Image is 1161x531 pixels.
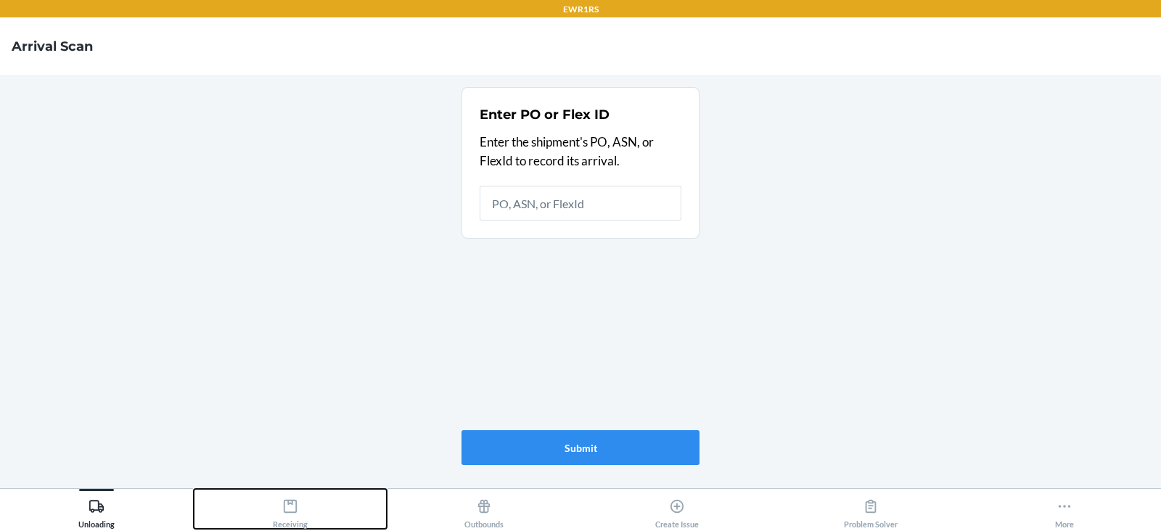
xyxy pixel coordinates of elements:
[464,493,504,529] div: Outbounds
[12,37,93,56] h4: Arrival Scan
[774,489,968,529] button: Problem Solver
[387,489,580,529] button: Outbounds
[273,493,308,529] div: Receiving
[78,493,115,529] div: Unloading
[480,133,681,170] p: Enter the shipment's PO, ASN, or FlexId to record its arrival.
[563,3,599,16] p: EWR1RS
[1055,493,1074,529] div: More
[480,186,681,221] input: PO, ASN, or FlexId
[480,105,610,124] h2: Enter PO or Flex ID
[967,489,1161,529] button: More
[461,430,700,465] button: Submit
[844,493,898,529] div: Problem Solver
[194,489,387,529] button: Receiving
[580,489,774,529] button: Create Issue
[655,493,699,529] div: Create Issue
